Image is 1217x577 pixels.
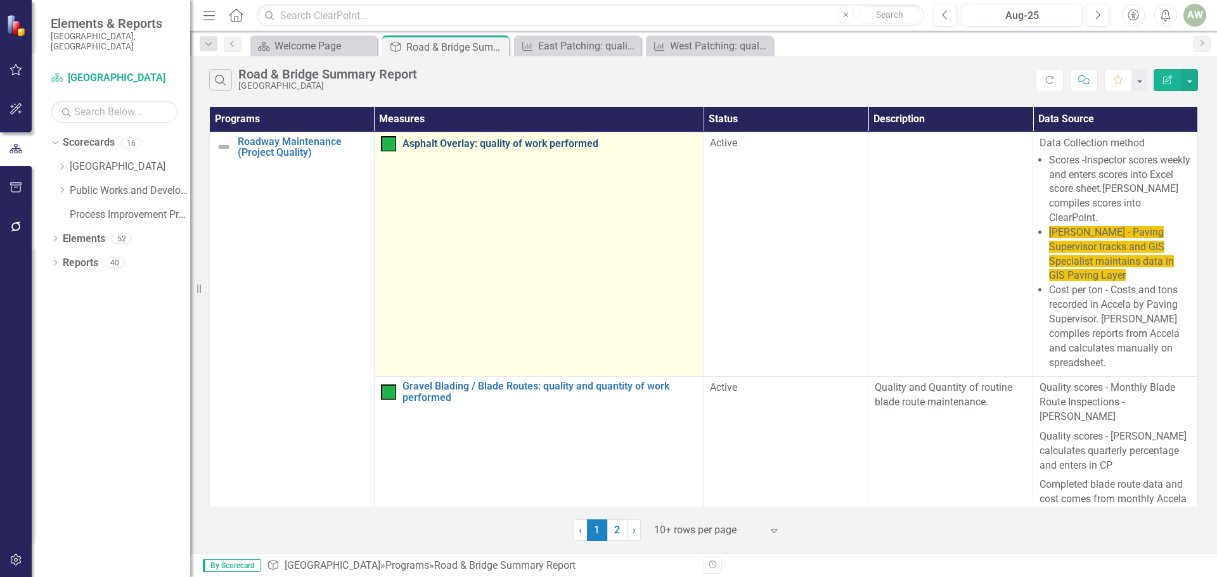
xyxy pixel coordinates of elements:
[254,38,374,54] a: Welcome Page
[517,38,638,54] a: East Patching: quality of work performed
[1100,182,1102,194] em: .
[238,81,417,91] div: [GEOGRAPHIC_DATA]
[381,384,396,400] img: On Target
[381,136,396,151] img: On Target
[216,139,231,155] img: Not Defined
[965,8,1078,23] div: Aug-25
[51,101,177,123] input: Search Below...
[1040,427,1191,476] p: Quality scores - [PERSON_NAME] calculates quarterly percentage and enters in CP
[1183,4,1206,27] button: AW
[1033,132,1198,377] td: Double-Click to Edit
[402,381,697,403] a: Gravel Blading / Blade Routes: quality and quantity of work performed
[633,524,636,536] span: ›
[70,184,190,198] a: Public Works and Development
[1049,154,1190,195] span: Inspector scores weekly and enters scores into Excel score sheet
[51,16,177,31] span: Elements & Reports
[1040,475,1191,521] p: Completed blade route data and cost comes from monthly Accela blade route work orders
[402,138,697,149] a: Asphalt Overlay: quality of work performed
[1049,283,1191,370] li: Cost per ton - Costs and tons recorded in Accela by Paving Supervisor. [PERSON_NAME] compiles rep...
[121,137,141,148] div: 16
[587,519,607,541] span: 1
[70,208,190,222] a: Process Improvement Program
[1049,226,1174,282] span: [PERSON_NAME] - Paving Supervisor tracks and GIS Specialist maintains data in GIS Paving Layer
[649,38,769,54] a: West Patching: quality of work performed
[858,6,921,24] button: Search
[70,160,190,174] a: [GEOGRAPHIC_DATA]
[876,10,903,20] span: Search
[374,377,704,526] td: Double-Click to Edit Right Click for Context Menu
[63,232,105,246] a: Elements
[285,559,380,571] a: [GEOGRAPHIC_DATA]
[51,71,177,86] a: [GEOGRAPHIC_DATA]
[257,4,924,27] input: Search ClearPoint...
[203,559,261,572] span: By Scorecard
[434,559,576,571] div: Road & Bridge Summary Report
[374,132,704,377] td: Double-Click to Edit Right Click for Context Menu
[538,38,638,54] div: East Patching: quality of work performed
[406,39,506,55] div: Road & Bridge Summary Report
[51,31,177,52] small: [GEOGRAPHIC_DATA], [GEOGRAPHIC_DATA]
[267,559,694,573] div: » »
[710,381,861,395] p: Active
[579,524,582,536] span: ‹
[704,132,868,377] td: Double-Click to Edit
[238,136,368,158] a: Roadway Maintenance (Project Quality)
[1033,377,1198,526] td: Double-Click to Edit
[274,38,374,54] div: Welcome Page
[6,15,29,37] img: ClearPoint Strategy
[704,377,868,526] td: Double-Click to Edit
[105,257,125,268] div: 40
[670,38,769,54] div: West Patching: quality of work performed
[875,381,1026,410] p: Quality and Quantity of routine blade route maintenance.
[112,233,132,244] div: 52
[961,4,1083,27] button: Aug-25
[868,132,1033,377] td: Double-Click to Edit
[1049,153,1191,225] li: Scores - [PERSON_NAME] compiles scores into ClearPoint.
[385,559,429,571] a: Programs
[710,136,861,151] p: Active
[63,256,98,270] a: Reports
[868,377,1033,526] td: Double-Click to Edit
[1040,381,1191,427] p: Quality scores - Monthly Blade Route Inspections - [PERSON_NAME]
[1040,136,1191,151] p: Data Collection method
[63,136,115,150] a: Scorecards
[607,519,628,541] a: 2
[238,67,417,81] div: Road & Bridge Summary Report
